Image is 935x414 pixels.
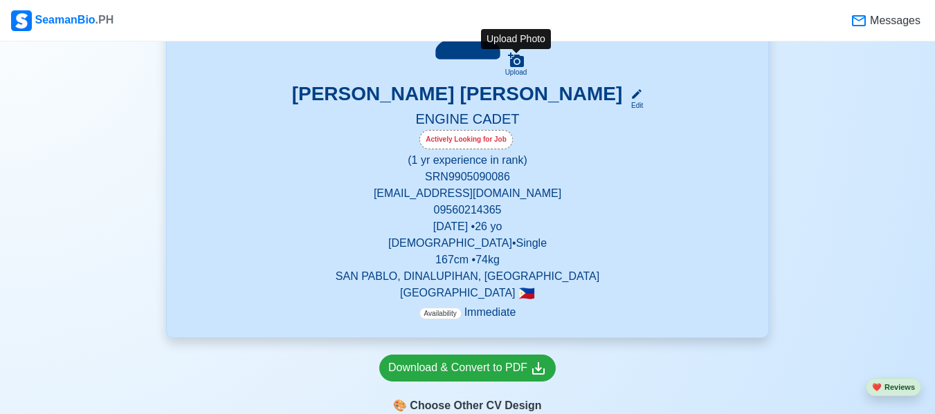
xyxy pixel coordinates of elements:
span: Messages [867,12,920,29]
img: Logo [11,10,32,31]
div: Edit [625,100,643,111]
p: (1 yr experience in rank) [183,152,752,169]
p: [GEOGRAPHIC_DATA] [183,285,752,301]
div: SeamanBio [11,10,114,31]
a: Download & Convert to PDF [379,355,556,382]
p: [EMAIL_ADDRESS][DOMAIN_NAME] [183,185,752,202]
span: paint [393,397,407,414]
button: heartReviews [866,378,921,397]
h5: ENGINE CADET [183,111,752,130]
span: Availability [419,308,462,319]
span: .PH [96,14,114,26]
p: Immediate [419,304,516,321]
p: [DATE] • 26 yo [183,218,752,235]
span: 🇵🇭 [518,287,535,300]
div: Upload Photo [481,29,551,49]
div: Download & Convert to PDF [388,359,547,377]
div: Actively Looking for Job [419,130,513,149]
p: [DEMOGRAPHIC_DATA] • Single [183,235,752,252]
p: SRN 9905090086 [183,169,752,185]
span: heart [872,383,882,391]
p: SAN PABLO, DINALUPIHAN, [GEOGRAPHIC_DATA] [183,268,752,285]
div: Upload [505,68,527,77]
h3: [PERSON_NAME] [PERSON_NAME] [292,82,623,111]
p: 167 cm • 74 kg [183,252,752,268]
p: 09560214365 [183,202,752,218]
